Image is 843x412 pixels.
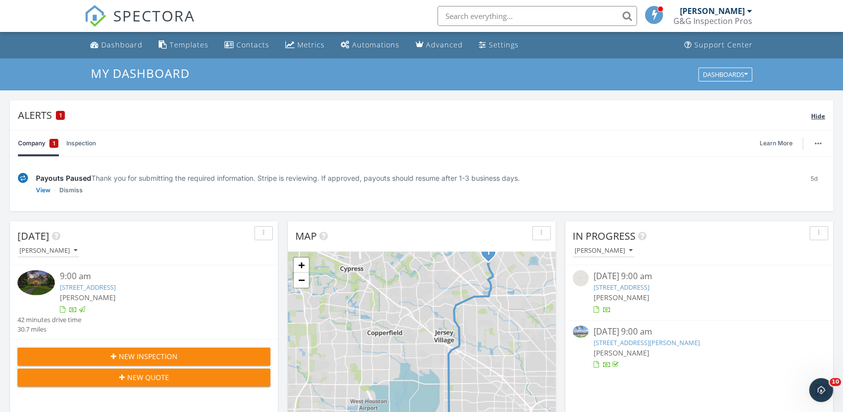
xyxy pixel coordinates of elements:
[127,372,169,383] span: New Quote
[36,174,91,182] span: Payouts Paused
[426,40,463,49] div: Advanced
[60,270,249,283] div: 9:00 am
[297,40,325,49] div: Metrics
[36,173,795,183] div: Thank you for submitting the required information. Stripe is reviewing. If approved, payouts shou...
[17,270,55,295] img: 9565604%2Fcover_photos%2F9LsB4S5n7d77NH7thTW9%2Fsmall.jpg
[101,40,143,49] div: Dashboard
[573,229,635,243] span: In Progress
[86,36,147,54] a: Dashboard
[170,40,209,49] div: Templates
[17,315,81,325] div: 42 minutes drive time
[294,258,309,273] a: Zoom in
[18,108,811,122] div: Alerts
[760,138,799,148] a: Learn More
[680,36,757,54] a: Support Center
[412,36,467,54] a: Advanced
[17,244,79,258] button: [PERSON_NAME]
[698,67,752,81] button: Dashboards
[803,173,825,195] div: 5d
[17,369,270,387] button: New Quote
[236,40,269,49] div: Contacts
[489,40,519,49] div: Settings
[594,338,700,347] a: [STREET_ADDRESS][PERSON_NAME]
[352,40,400,49] div: Automations
[594,348,649,358] span: [PERSON_NAME]
[337,36,404,54] a: Automations (Basic)
[18,173,28,183] img: under-review-2fe708636b114a7f4b8d.svg
[811,112,825,120] span: Hide
[573,326,826,370] a: [DATE] 9:00 am [STREET_ADDRESS][PERSON_NAME] [PERSON_NAME]
[84,13,195,34] a: SPECTORA
[281,36,329,54] a: Metrics
[59,185,83,195] a: Dismiss
[155,36,212,54] a: Templates
[694,40,753,49] div: Support Center
[594,283,649,292] a: [STREET_ADDRESS]
[573,244,634,258] button: [PERSON_NAME]
[17,229,49,243] span: [DATE]
[680,6,745,16] div: [PERSON_NAME]
[294,273,309,288] a: Zoom out
[18,130,58,156] a: Company
[486,249,490,256] i: 1
[220,36,273,54] a: Contacts
[295,229,317,243] span: Map
[573,326,589,338] img: 9553566%2Freports%2F37cc01fb-7b60-47ef-ac34-ac5099a4956c%2Fcover_photos%2FWXn4ZxwjghoF0c0Gwovo%2F...
[594,326,805,338] div: [DATE] 9:00 am
[113,5,195,26] span: SPECTORA
[573,270,589,286] img: streetview
[60,283,116,292] a: [STREET_ADDRESS]
[437,6,637,26] input: Search everything...
[119,351,178,362] span: New Inspection
[703,71,748,78] div: Dashboards
[17,348,270,366] button: New Inspection
[573,270,826,315] a: [DATE] 9:00 am [STREET_ADDRESS] [PERSON_NAME]
[17,325,81,334] div: 30.7 miles
[488,252,494,258] div: 5619 Pebble Springs Dr, Houston, TX 77066
[53,138,55,148] span: 1
[19,247,77,254] div: [PERSON_NAME]
[59,112,62,119] span: 1
[475,36,523,54] a: Settings
[809,378,833,402] iframe: Intercom live chat
[594,270,805,283] div: [DATE] 9:00 am
[575,247,632,254] div: [PERSON_NAME]
[66,130,96,156] a: Inspection
[36,185,50,195] a: View
[17,270,270,334] a: 9:00 am [STREET_ADDRESS] [PERSON_NAME] 42 minutes drive time 30.7 miles
[673,16,752,26] div: G&G Inspection Pros
[91,65,190,81] span: My Dashboard
[830,378,841,386] span: 10
[594,293,649,302] span: [PERSON_NAME]
[84,5,106,27] img: The Best Home Inspection Software - Spectora
[60,293,116,302] span: [PERSON_NAME]
[815,142,822,144] img: ellipsis-632cfdd7c38ec3a7d453.svg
